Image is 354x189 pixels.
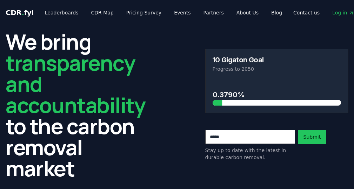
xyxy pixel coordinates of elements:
p: Progress to 2050 [213,65,341,73]
a: Events [168,6,196,19]
a: Leaderboards [39,6,84,19]
a: Contact us [288,6,325,19]
a: Partners [198,6,229,19]
h3: 0.3790% [213,89,341,100]
a: CDR Map [86,6,119,19]
p: Stay up to date with the latest in durable carbon removal. [205,147,295,161]
a: CDR.fyi [6,8,34,18]
button: Submit [298,130,327,144]
h2: We bring to the carbon removal market [6,31,149,179]
h3: 10 Gigaton Goal [213,56,264,63]
a: About Us [231,6,264,19]
span: . [22,8,24,17]
a: Pricing Survey [121,6,167,19]
span: Log in [332,9,354,16]
a: Blog [266,6,288,19]
span: CDR fyi [6,8,34,17]
span: transparency and accountability [6,48,145,119]
nav: Main [39,6,288,19]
